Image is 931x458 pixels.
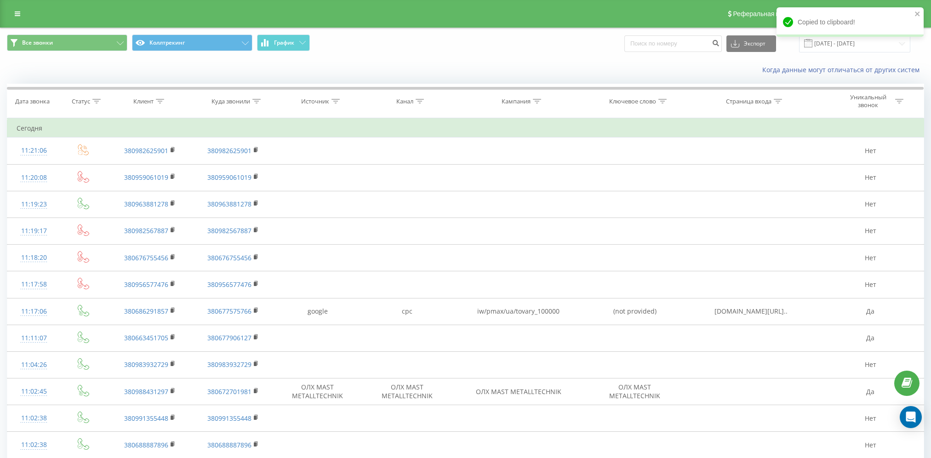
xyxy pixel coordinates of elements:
[17,142,51,160] div: 11:21:06
[207,146,251,155] a: 380982625901
[914,10,921,19] button: close
[207,226,251,235] a: 380982567887
[777,7,924,37] div: Copied to clipboard!
[124,307,168,315] a: 380686291857
[817,245,924,271] td: Нет
[207,360,251,369] a: 380983932729
[124,441,168,449] a: 380688887896
[17,329,51,347] div: 11:11:07
[124,173,168,182] a: 380959061019
[900,406,922,428] div: Open Intercom Messenger
[301,97,329,105] div: Источник
[17,222,51,240] div: 11:19:17
[17,356,51,374] div: 11:04:26
[273,378,362,405] td: ОЛХ MAST METALLTECHNIK
[817,378,924,405] td: Да
[452,378,585,405] td: ОЛХ MAST METALLTECHNIK
[817,405,924,432] td: Нет
[124,333,168,342] a: 380663451705
[585,298,685,325] td: (not provided)
[502,97,531,105] div: Кампания
[714,307,788,315] span: [DOMAIN_NAME][URL]..
[207,333,251,342] a: 380677906127
[585,378,685,405] td: ОЛХ MAST METALLTECHNIK
[609,97,656,105] div: Ключевое слово
[207,280,251,289] a: 380956577476
[124,146,168,155] a: 380982625901
[211,97,250,105] div: Куда звонили
[817,325,924,351] td: Да
[17,249,51,267] div: 11:18:20
[762,65,924,74] a: Когда данные могут отличаться от других систем
[17,409,51,427] div: 11:02:38
[726,35,776,52] button: Экспорт
[17,303,51,321] div: 11:17:06
[207,441,251,449] a: 380688887896
[124,414,168,423] a: 380991355448
[124,280,168,289] a: 380956577476
[273,298,362,325] td: google
[207,173,251,182] a: 380959061019
[452,298,585,325] td: iw/pmax/ua/tovary_100000
[817,191,924,218] td: Нет
[17,383,51,401] div: 11:02:45
[726,97,771,105] div: Страница входа
[124,253,168,262] a: 380676755456
[207,307,251,315] a: 380677575766
[362,378,452,405] td: ОЛХ MAST METALLTECHNIK
[207,387,251,396] a: 380672701981
[733,10,808,17] span: Реферальная программа
[17,436,51,454] div: 11:02:38
[7,34,127,51] button: Все звонки
[124,200,168,208] a: 380963881278
[207,200,251,208] a: 380963881278
[257,34,310,51] button: График
[274,40,294,46] span: График
[817,271,924,298] td: Нет
[844,93,893,109] div: Уникальный звонок
[72,97,90,105] div: Статус
[15,97,50,105] div: Дата звонка
[124,360,168,369] a: 380983932729
[22,39,53,46] span: Все звонки
[817,298,924,325] td: Да
[817,218,924,244] td: Нет
[207,253,251,262] a: 380676755456
[624,35,722,52] input: Поиск по номеру
[396,97,413,105] div: Канал
[817,137,924,164] td: Нет
[132,34,252,51] button: Коллтрекинг
[17,275,51,293] div: 11:17:58
[817,164,924,191] td: Нет
[124,226,168,235] a: 380982567887
[133,97,154,105] div: Клиент
[17,169,51,187] div: 11:20:08
[207,414,251,423] a: 380991355448
[7,119,924,137] td: Сегодня
[124,387,168,396] a: 380988431297
[817,351,924,378] td: Нет
[362,298,452,325] td: cpc
[17,195,51,213] div: 11:19:23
